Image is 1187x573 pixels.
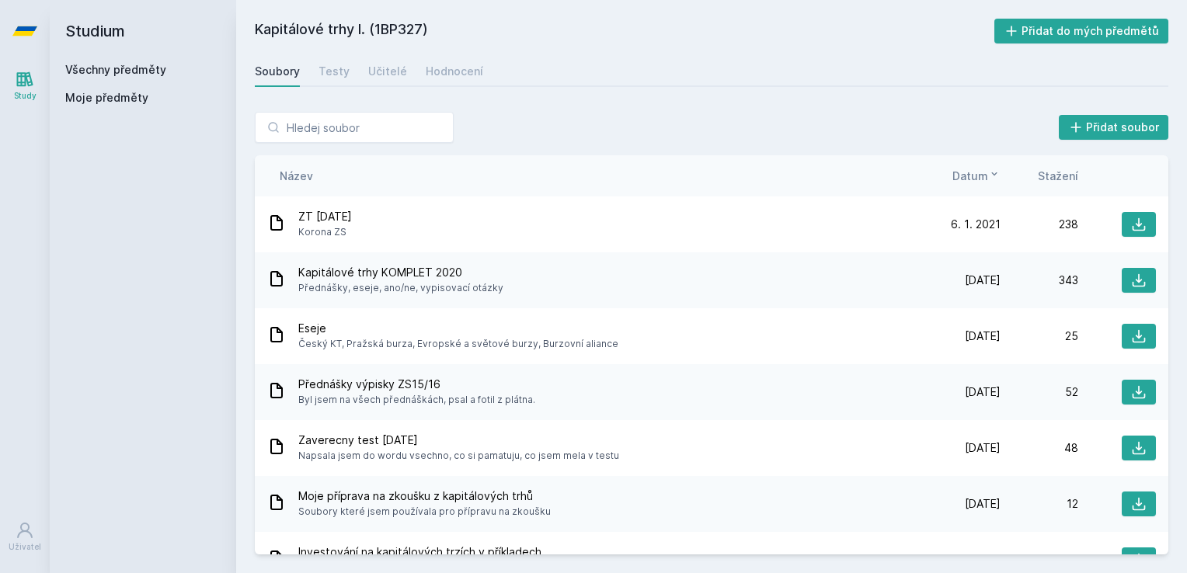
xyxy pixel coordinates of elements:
[298,224,352,240] span: Korona ZS
[298,377,535,392] span: Přednášky výpisky ZS15/16
[319,64,350,79] div: Testy
[1001,440,1078,456] div: 48
[965,384,1001,400] span: [DATE]
[3,62,47,109] a: Study
[319,56,350,87] a: Testy
[952,168,988,184] span: Datum
[298,321,618,336] span: Eseje
[298,432,619,448] span: Zaverecny test [DATE]
[298,504,551,519] span: Soubory které jsem používala pro přípravu na zkoušku
[1001,552,1078,568] div: 43
[298,336,618,352] span: Český KT, Pražská burza, Evropské a světové burzy, Burzovní aliance
[255,19,994,43] h2: Kapitálové trhy I. (1BP327)
[298,280,503,296] span: Přednášky, eseje, ano/ne, vypisovací otázky
[298,448,619,464] span: Napsala jsem do wordu vsechno, co si pamatuju, co jsem mela v testu
[298,209,352,224] span: ZT [DATE]
[255,56,300,87] a: Soubory
[951,217,1001,232] span: 6. 1. 2021
[280,168,313,184] button: Název
[65,90,148,106] span: Moje předměty
[9,541,41,553] div: Uživatel
[1001,384,1078,400] div: 52
[965,440,1001,456] span: [DATE]
[1059,115,1169,140] button: Přidat soubor
[368,56,407,87] a: Učitelé
[426,56,483,87] a: Hodnocení
[952,168,1001,184] button: Datum
[1038,168,1078,184] button: Stažení
[65,63,166,76] a: Všechny předměty
[965,273,1001,288] span: [DATE]
[14,90,37,102] div: Study
[368,64,407,79] div: Učitelé
[1001,217,1078,232] div: 238
[426,64,483,79] div: Hodnocení
[965,552,1001,568] span: [DATE]
[255,64,300,79] div: Soubory
[1001,496,1078,512] div: 12
[298,265,503,280] span: Kapitálové trhy KOMPLET 2020
[994,19,1169,43] button: Přidat do mých předmětů
[965,328,1001,344] span: [DATE]
[3,513,47,561] a: Uživatel
[298,544,541,560] span: Investování na kapitálových trzích v příkladech
[298,392,535,408] span: Byl jsem na všech přednáškách, psal a fotil z plátna.
[1001,273,1078,288] div: 343
[965,496,1001,512] span: [DATE]
[298,488,551,504] span: Moje příprava na zkoušku z kapitálových trhů
[255,112,454,143] input: Hledej soubor
[1001,328,1078,344] div: 25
